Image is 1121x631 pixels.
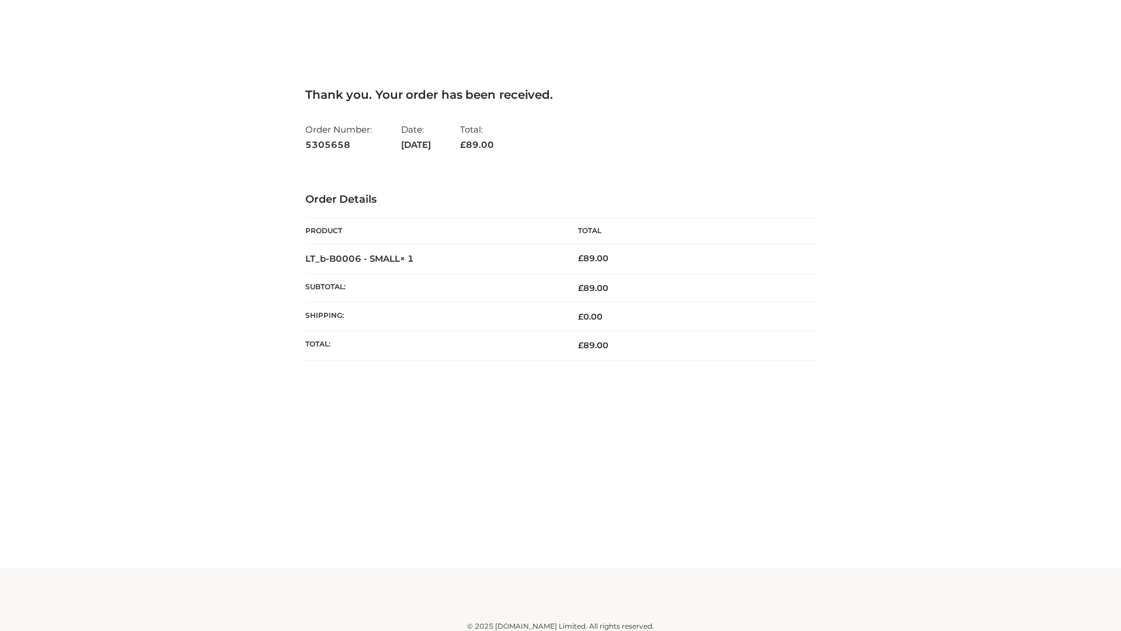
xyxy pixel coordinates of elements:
[400,253,414,264] strong: × 1
[460,139,466,150] span: £
[305,303,560,331] th: Shipping:
[401,119,431,155] li: Date:
[578,283,583,293] span: £
[578,311,603,322] bdi: 0.00
[401,137,431,152] strong: [DATE]
[305,88,816,102] h3: Thank you. Your order has been received.
[305,273,560,302] th: Subtotal:
[578,253,608,264] bdi: 89.00
[578,253,583,264] span: £
[578,283,608,293] span: 89.00
[560,218,816,244] th: Total
[460,139,494,150] span: 89.00
[305,137,372,152] strong: 5305658
[578,340,583,351] span: £
[305,253,414,264] strong: LT_b-B0006 - SMALL
[305,193,816,206] h3: Order Details
[305,218,560,244] th: Product
[460,119,494,155] li: Total:
[578,311,583,322] span: £
[578,340,608,351] span: 89.00
[305,119,372,155] li: Order Number:
[305,331,560,360] th: Total:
